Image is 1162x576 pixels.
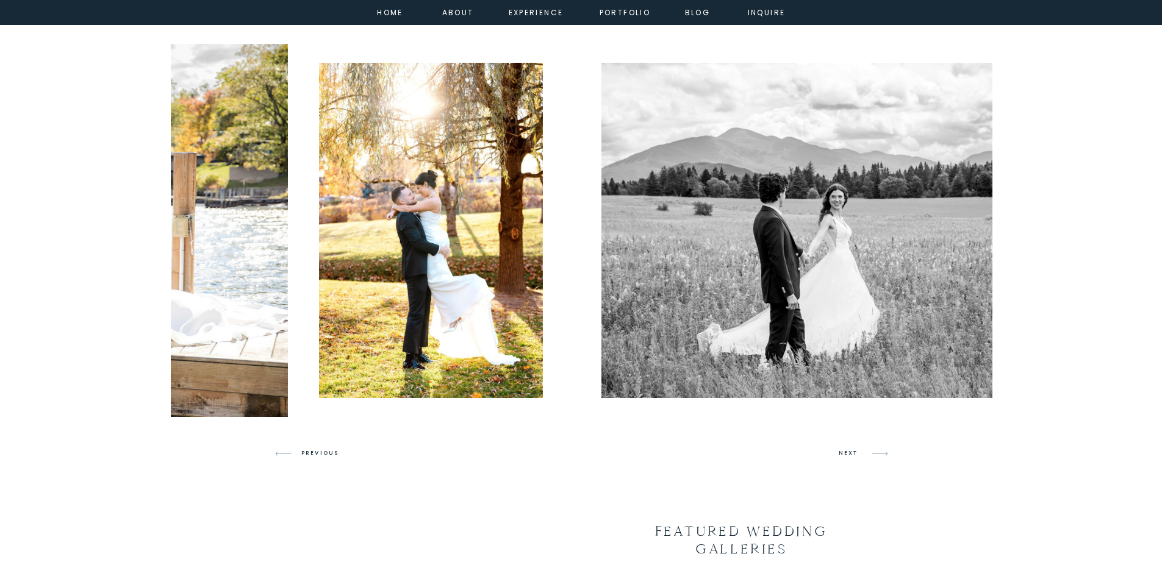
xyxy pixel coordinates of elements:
a: experience [509,6,558,17]
h2: FEATURED wedding galleries [636,523,847,564]
h3: PREVIOUS [301,448,348,459]
a: about [442,6,470,17]
a: Blog [676,6,720,17]
a: portfolio [599,6,651,17]
a: inquire [745,6,789,17]
h3: NEXT [839,448,862,459]
a: home [374,6,407,17]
